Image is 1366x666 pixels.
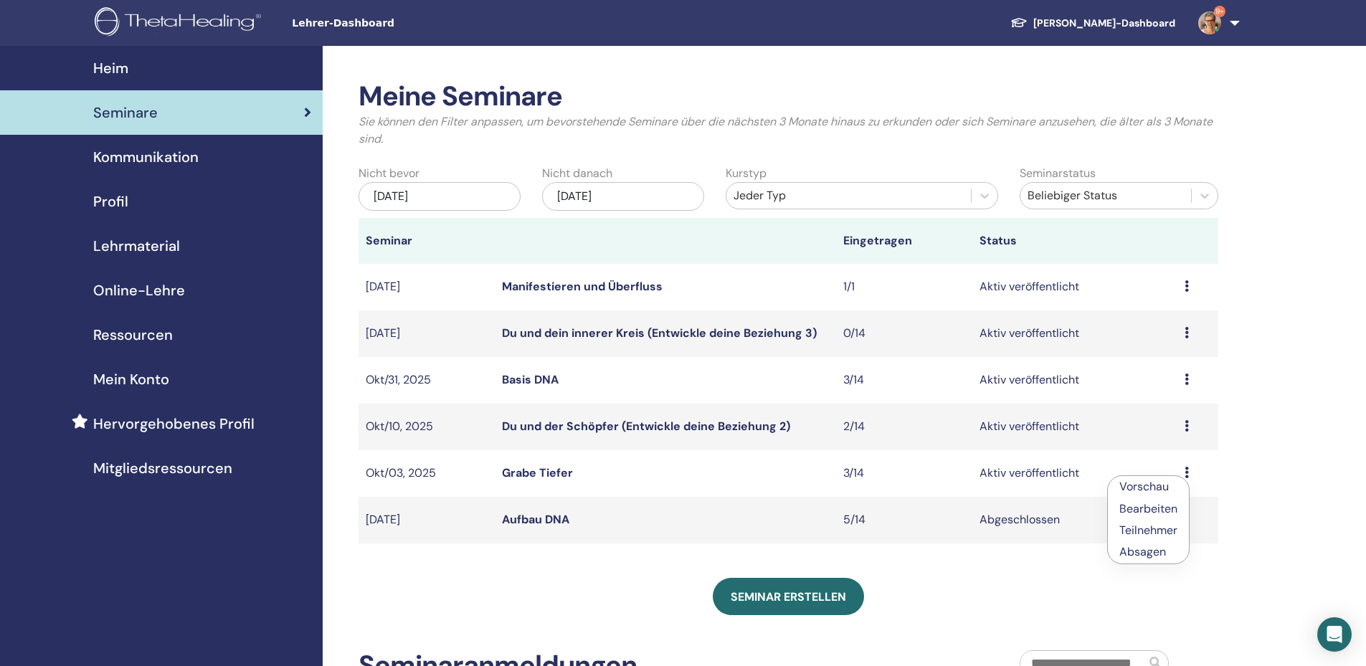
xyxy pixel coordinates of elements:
a: Aufbau DNA [502,512,569,527]
span: Mein Konto [93,368,169,390]
td: Aktiv veröffentlicht [972,450,1177,497]
td: Aktiv veröffentlicht [972,404,1177,450]
td: Okt/31, 2025 [359,357,495,404]
td: Okt/03, 2025 [359,450,495,497]
a: Teilnehmer [1119,523,1177,538]
td: Aktiv veröffentlicht [972,357,1177,404]
p: Absagen [1119,543,1177,561]
span: 9+ [1214,6,1225,17]
td: 2/14 [836,404,972,450]
label: Nicht danach [542,165,612,182]
span: Seminare [93,102,158,123]
td: 3/14 [836,357,972,404]
td: 5/14 [836,497,972,543]
span: Profil [93,191,128,212]
a: Seminar erstellen [713,578,864,615]
td: 1/1 [836,264,972,310]
td: [DATE] [359,264,495,310]
span: Lehrmaterial [93,235,180,257]
a: Vorschau [1119,479,1169,494]
td: Aktiv veröffentlicht [972,264,1177,310]
td: [DATE] [359,497,495,543]
div: Open Intercom Messenger [1317,617,1352,652]
th: Seminar [359,218,495,264]
a: Basis DNA [502,372,559,387]
td: Okt/10, 2025 [359,404,495,450]
a: Manifestieren und Überfluss [502,279,663,294]
td: [DATE] [359,310,495,357]
span: Seminar erstellen [731,589,846,604]
span: Online-Lehre [93,280,185,301]
label: Kurstyp [726,165,767,182]
span: Lehrer-Dashboard [292,16,507,31]
h2: Meine Seminare [359,80,1218,113]
th: Eingetragen [836,218,972,264]
img: logo.png [95,7,266,39]
label: Nicht bevor [359,165,419,182]
span: Hervorgehobenes Profil [93,413,255,434]
div: Jeder Typ [734,187,964,204]
a: Du und der Schöpfer (Entwickle deine Beziehung 2) [502,419,790,434]
span: Heim [93,57,128,79]
td: 0/14 [836,310,972,357]
a: Grabe Tiefer [502,465,573,480]
img: default.jpg [1198,11,1221,34]
div: [DATE] [542,182,704,211]
div: [DATE] [359,182,521,211]
td: Aktiv veröffentlicht [972,310,1177,357]
span: Mitgliedsressourcen [93,457,232,479]
a: Du und dein innerer Kreis (Entwickle deine Beziehung 3) [502,325,817,341]
div: Beliebiger Status [1028,187,1184,204]
span: Kommunikation [93,146,199,168]
a: [PERSON_NAME]-Dashboard [999,10,1187,37]
p: Sie können den Filter anpassen, um bevorstehende Seminare über die nächsten 3 Monate hinaus zu er... [359,113,1218,148]
a: Bearbeiten [1119,501,1177,516]
label: Seminarstatus [1020,165,1096,182]
span: Ressourcen [93,324,173,346]
th: Status [972,218,1177,264]
img: graduation-cap-white.svg [1010,16,1028,29]
td: Abgeschlossen [972,497,1177,543]
td: 3/14 [836,450,972,497]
